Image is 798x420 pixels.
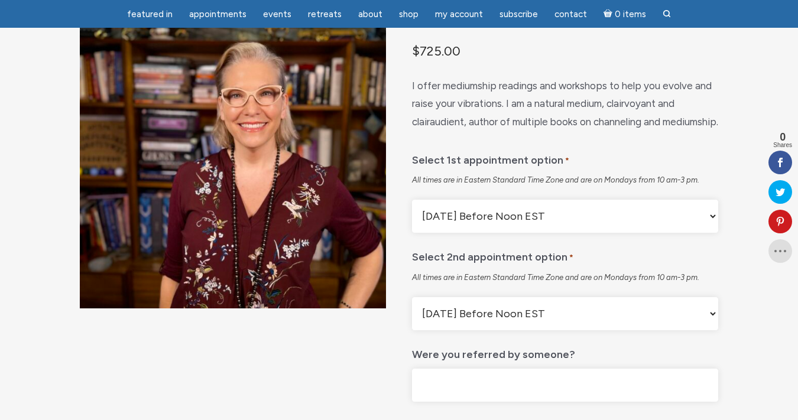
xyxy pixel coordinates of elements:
[773,142,792,148] span: Shares
[263,9,291,19] span: Events
[392,3,426,26] a: Shop
[596,2,653,26] a: Cart0 items
[412,43,460,58] bdi: 725.00
[412,175,718,185] div: All times are in Eastern Standard Time Zone and are on Mondays from 10 am-3 pm.
[256,3,299,26] a: Events
[80,2,386,308] img: One Hour Reading
[499,9,538,19] span: Subscribe
[127,9,173,19] span: featured in
[435,9,483,19] span: My Account
[189,9,246,19] span: Appointments
[412,145,569,171] label: Select 1st appointment option
[351,3,390,26] a: About
[554,9,587,19] span: Contact
[615,10,646,19] span: 0 items
[120,3,180,26] a: featured in
[182,3,254,26] a: Appointments
[399,9,419,19] span: Shop
[412,340,575,364] label: Were you referred by someone?
[604,9,615,19] i: Cart
[492,3,545,26] a: Subscribe
[412,242,573,268] label: Select 2nd appointment option
[301,3,349,26] a: Retreats
[773,132,792,142] span: 0
[308,9,342,19] span: Retreats
[412,80,718,128] span: I offer mediumship readings and workshops to help you evolve and raise your vibrations. I am a na...
[412,272,718,283] div: All times are in Eastern Standard Time Zone and are on Mondays from 10 am-3 pm.
[358,9,382,19] span: About
[428,3,490,26] a: My Account
[547,3,594,26] a: Contact
[412,43,420,58] span: $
